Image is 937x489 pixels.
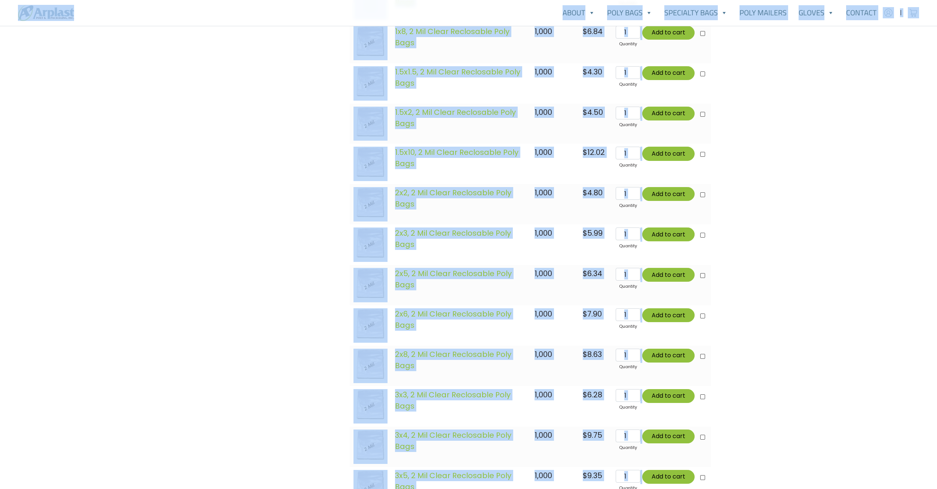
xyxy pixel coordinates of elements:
[583,107,603,117] bdi: 4.50
[583,147,587,158] span: $
[353,227,388,262] img: images
[583,107,587,117] span: $
[642,470,695,484] button: Add to cart
[353,26,388,60] img: images
[353,349,388,383] img: images
[583,26,587,37] span: $
[395,430,511,452] a: 3x4, 2 Mil Clear Reclosable Poly Bags
[840,5,883,20] a: Contact
[583,26,603,37] bdi: 6.84
[616,26,640,39] input: Qty
[642,66,695,80] button: Add to cart
[642,147,695,161] button: Add to cart
[583,67,602,77] bdi: 4.30
[353,147,388,181] img: images
[583,389,587,400] span: $
[395,268,512,290] a: 2x5, 2 Mil Clear Reclosable Poly Bags
[583,430,587,440] span: $
[583,228,587,238] span: $
[642,26,695,40] button: Add to cart
[18,5,74,21] img: logo
[395,67,520,88] a: 1.5x1.5, 2 Mil Clear Reclosable Poly Bags
[535,67,552,77] span: 1,000
[642,389,695,403] button: Add to cart
[535,26,552,37] span: 1,000
[353,268,388,302] img: images
[353,66,388,101] img: images
[583,187,587,198] span: $
[642,308,695,322] button: Add to cart
[395,187,511,209] a: 2x2, 2 Mil Clear Reclosable Poly Bags
[583,67,587,77] span: $
[601,5,658,20] a: Poly Bags
[395,147,518,169] a: 1.5x10, 2 Mil Clear Reclosable Poly Bags
[616,147,640,159] input: Qty
[583,268,602,279] bdi: 6.34
[642,227,695,241] button: Add to cart
[583,187,603,198] bdi: 4.80
[535,430,552,440] span: 1,000
[642,268,695,282] button: Add to cart
[353,389,388,424] img: images
[583,470,587,481] span: $
[395,349,511,371] a: 2x8, 2 Mil Clear Reclosable Poly Bags
[900,8,902,17] span: |
[353,308,388,343] img: images
[353,430,388,464] img: images
[658,5,734,20] a: Specialty Bags
[535,147,552,158] span: 1,000
[557,5,601,20] a: About
[583,470,602,481] bdi: 9.35
[535,389,552,400] span: 1,000
[535,187,552,198] span: 1,000
[353,107,388,141] img: images
[616,227,640,240] input: Qty
[535,309,552,319] span: 1,000
[616,349,640,361] input: Qty
[583,228,603,238] bdi: 5.99
[353,187,388,221] img: images
[616,268,640,281] input: Qty
[535,349,552,360] span: 1,000
[583,147,605,158] bdi: 12.02
[583,349,602,360] bdi: 8.63
[583,309,602,319] bdi: 7.90
[616,308,640,321] input: Qty
[395,389,511,411] a: 3x3, 2 Mil Clear Reclosable Poly Bags
[616,389,640,402] input: Qty
[583,430,602,440] bdi: 9.75
[642,107,695,120] button: Add to cart
[395,309,511,330] a: 2x6, 2 Mil Clear Reclosable Poly Bags
[395,228,511,250] a: 2x3, 2 Mil Clear Reclosable Poly Bags
[642,349,695,363] button: Add to cart
[616,430,640,442] input: Qty
[616,470,640,483] input: Qty
[535,107,552,117] span: 1,000
[583,349,587,360] span: $
[395,26,509,48] a: 1x8, 2 Mil Clear Reclosable Poly Bags
[583,268,587,279] span: $
[535,470,552,481] span: 1,000
[535,268,552,279] span: 1,000
[734,5,793,20] a: Poly Mailers
[583,389,602,400] bdi: 6.28
[616,107,640,119] input: Qty
[395,107,516,129] a: 1.5x2, 2 Mil Clear Reclosable Poly Bags
[583,309,587,319] span: $
[616,66,640,79] input: Qty
[642,187,695,201] button: Add to cart
[642,430,695,443] button: Add to cart
[793,5,840,20] a: Gloves
[535,228,552,238] span: 1,000
[616,187,640,200] input: Qty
